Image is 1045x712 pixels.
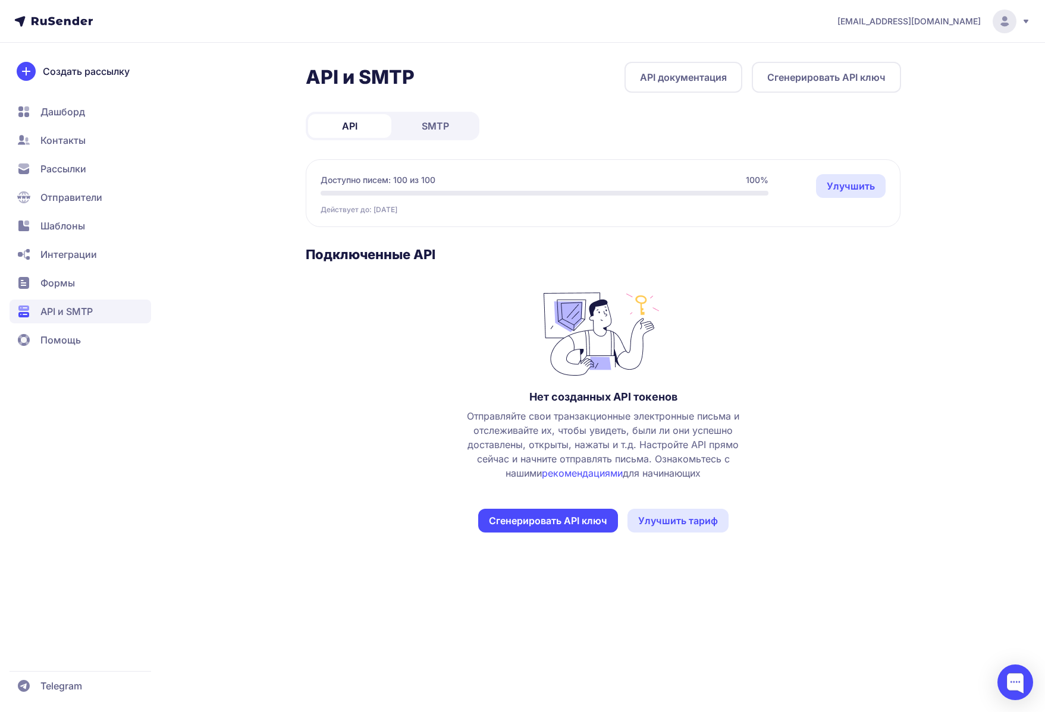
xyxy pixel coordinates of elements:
h2: API и SMTP [306,65,415,89]
span: Помощь [40,333,81,347]
a: API [308,114,391,138]
h3: Подключенные API [306,246,901,263]
button: Сгенерировать API ключ [478,509,618,533]
span: Действует до: [DATE] [321,205,397,215]
span: Рассылки [40,162,86,176]
span: Дашборд [40,105,85,119]
span: Telegram [40,679,82,693]
span: [EMAIL_ADDRESS][DOMAIN_NAME] [837,15,981,27]
a: API документация [625,62,742,93]
span: Отправляйте свои транзакционные электронные письма и отслеживайте их, чтобы увидеть, были ли они ... [456,409,751,480]
span: API [342,119,357,133]
a: SMTP [394,114,477,138]
img: no_photo [544,286,663,376]
span: API и SMTP [40,304,93,319]
span: Контакты [40,133,86,147]
span: Шаблоны [40,219,85,233]
a: Улучшить [816,174,886,198]
span: Формы [40,276,75,290]
span: SMTP [422,119,449,133]
a: Telegram [10,674,151,698]
h3: Нет созданных API токенов [529,390,677,404]
span: Отправители [40,190,102,204]
button: Сгенерировать API ключ [752,62,901,93]
span: 100% [746,174,768,186]
span: Создать рассылку [43,64,130,78]
a: Улучшить тариф [627,509,729,533]
span: Доступно писем: 100 из 100 [321,174,435,186]
a: рекомендациями [542,467,623,479]
span: Интеграции [40,247,97,262]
